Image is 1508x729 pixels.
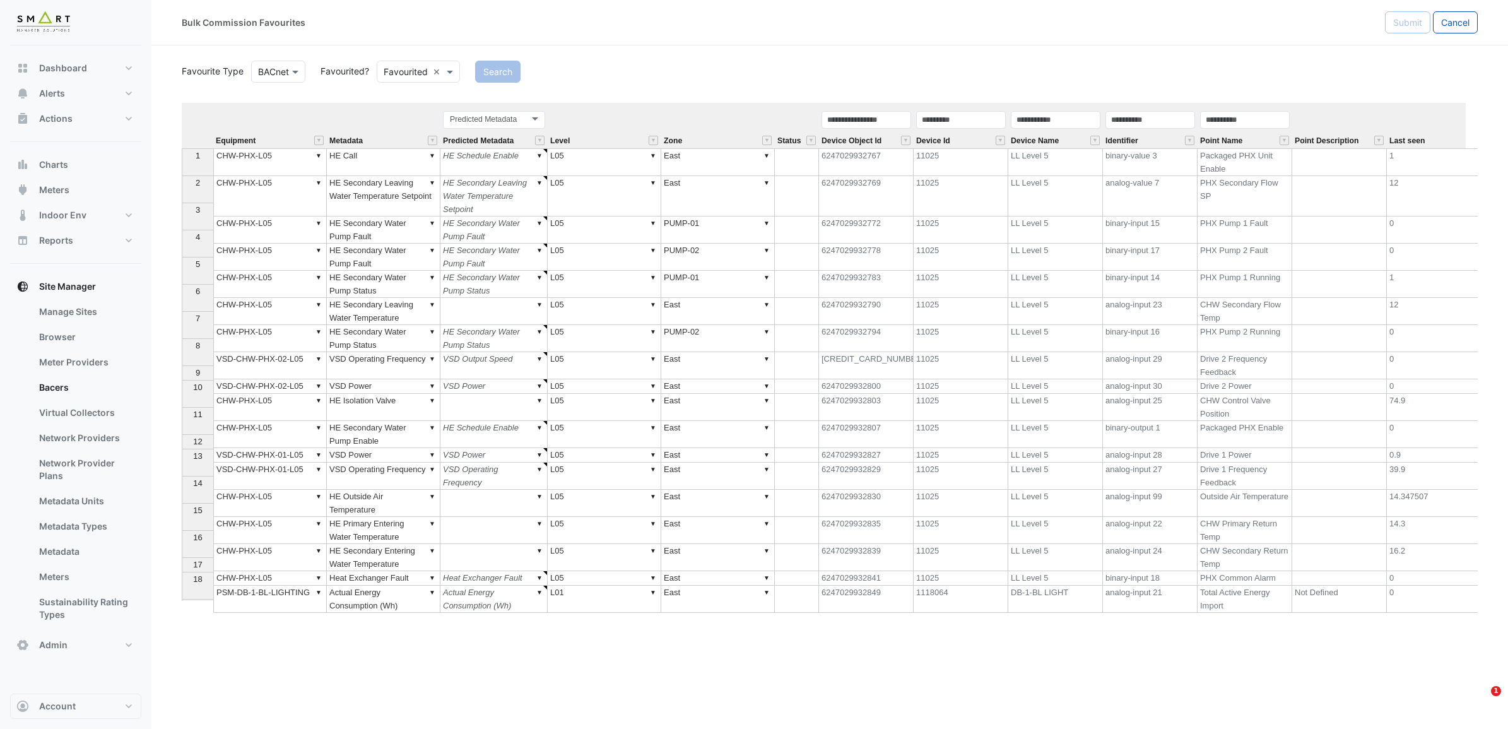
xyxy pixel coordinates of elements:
td: L05 [548,517,661,544]
span: Dashboard [39,62,87,74]
td: East [661,448,775,463]
td: 6247029932767 [819,148,914,176]
td: VSD Power [327,448,440,463]
td: CHW-PHX-L05 [213,421,327,448]
a: Manage Sites [29,299,141,324]
td: L05 [548,352,661,379]
div: ▼ [314,271,324,284]
td: VSD Output Speed [440,352,548,379]
td: Drive 1 Frequency Feedback [1198,463,1292,490]
td: PHX Pump 1 Fault [1198,216,1292,244]
span: Cancel [1441,17,1470,28]
td: analog-input 30 [1103,379,1198,394]
button: Actions [10,106,141,131]
td: PHX Pump 1 Running [1198,271,1292,298]
td: East [661,421,775,448]
td: 11025 [914,421,1008,448]
div: ▼ [427,271,437,284]
td: LL Level 5 [1008,490,1103,517]
td: HE Secondary Water Pump Fault [440,216,548,244]
a: Metadata [29,539,141,564]
td: 6247029932772 [819,216,914,244]
td: HE Secondary Water Pump Status [327,325,440,352]
td: 0 [1387,244,1481,271]
app-icon: Charts [16,158,29,171]
td: 6247029932769 [819,176,914,216]
td: L05 [548,421,661,448]
td: PUMP-02 [661,244,775,271]
td: CHW Primary Return Temp [1198,517,1292,544]
td: 11025 [914,271,1008,298]
td: 1 [1387,148,1481,176]
td: CHW-PHX-L05 [213,490,327,517]
td: LL Level 5 [1008,448,1103,463]
td: binary-input 16 [1103,325,1198,352]
div: ▼ [534,325,545,338]
div: ▼ [762,271,772,284]
a: Network Providers [29,425,141,451]
button: Charts [10,152,141,177]
td: Total Active Energy Import [1198,586,1292,613]
td: LL Level 5 [1008,244,1103,271]
td: L05 [548,325,661,352]
td: 6247029932849 [819,586,914,613]
div: ▼ [534,271,545,284]
td: LL Level 5 [1008,544,1103,571]
div: ▼ [648,271,658,284]
td: CHW Secondary Return Temp [1198,544,1292,571]
div: ▼ [314,325,324,338]
div: ▼ [314,149,324,162]
a: Metadata Units [29,489,141,514]
td: HE Call [327,148,440,176]
td: L05 [548,544,661,571]
span: Admin [39,639,68,651]
td: CHW Secondary Flow Temp [1198,298,1292,325]
td: L05 [548,463,661,490]
td: binary-input 17 [1103,244,1198,271]
div: ▼ [648,149,658,162]
td: analog-value 7 [1103,176,1198,216]
label: Favourite Type [174,64,244,78]
td: analog-input 21 [1103,586,1198,613]
a: Meters [29,564,141,590]
label: Favourited? [313,64,369,78]
td: 6247029932827 [819,448,914,463]
td: East [661,586,775,613]
td: L05 [548,298,661,325]
span: 2 [196,178,200,187]
button: Meters [10,177,141,203]
td: CHW-PHX-L05 [213,271,327,298]
td: analog-input 23 [1103,298,1198,325]
app-icon: Reports [16,234,29,247]
div: Bulk Commission Favourites [182,16,305,29]
td: analog-input 27 [1103,463,1198,490]
td: VSD Power [440,379,548,394]
td: 14.3 [1387,517,1481,544]
td: PHX Pump 2 Running [1198,325,1292,352]
div: ▼ [534,216,545,230]
span: Indoor Env [39,209,86,222]
button: Admin [10,632,141,658]
td: CHW-PHX-L05 [213,325,327,352]
td: binary-value 3 [1103,148,1198,176]
td: 0 [1387,325,1481,352]
td: 6247029932829 [819,463,914,490]
td: VSD Power [327,379,440,394]
span: 5 [196,259,200,269]
td: HE Primary Entering Water Temperature [327,517,440,544]
td: binary-input 18 [1103,571,1198,586]
div: ▼ [314,216,324,230]
span: Device Object Id [822,137,881,145]
td: 11025 [914,244,1008,271]
td: VSD-CHW-PHX-01-L05 [213,463,327,490]
div: ▼ [762,176,772,189]
app-icon: Dashboard [16,62,29,74]
td: 14.347507 [1387,490,1481,517]
td: PUMP-01 [661,216,775,244]
span: 1 [1491,686,1501,696]
a: Browser [29,324,141,350]
td: 74.9 [1387,394,1481,421]
td: East [661,394,775,421]
td: analog-input 28 [1103,448,1198,463]
div: ▼ [427,325,437,338]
